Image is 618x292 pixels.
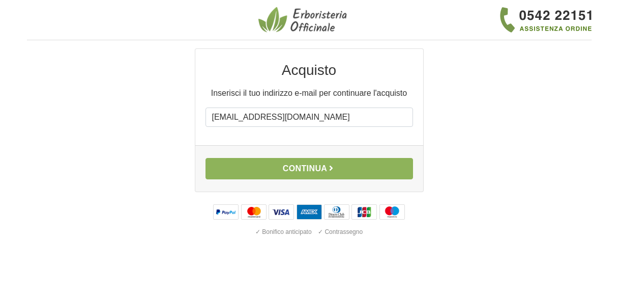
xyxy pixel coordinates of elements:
[205,158,413,179] button: Continua
[258,6,350,34] img: Erboristeria Officinale
[205,87,413,99] p: Inserisci il tuo indirizzo e-mail per continuare l'acquisto
[205,61,413,79] h2: Acquisto
[316,225,365,238] div: ✓ Contrassegno
[205,108,413,127] input: Il tuo indirizzo e-mail
[253,225,314,238] div: ✓ Bonifico anticipato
